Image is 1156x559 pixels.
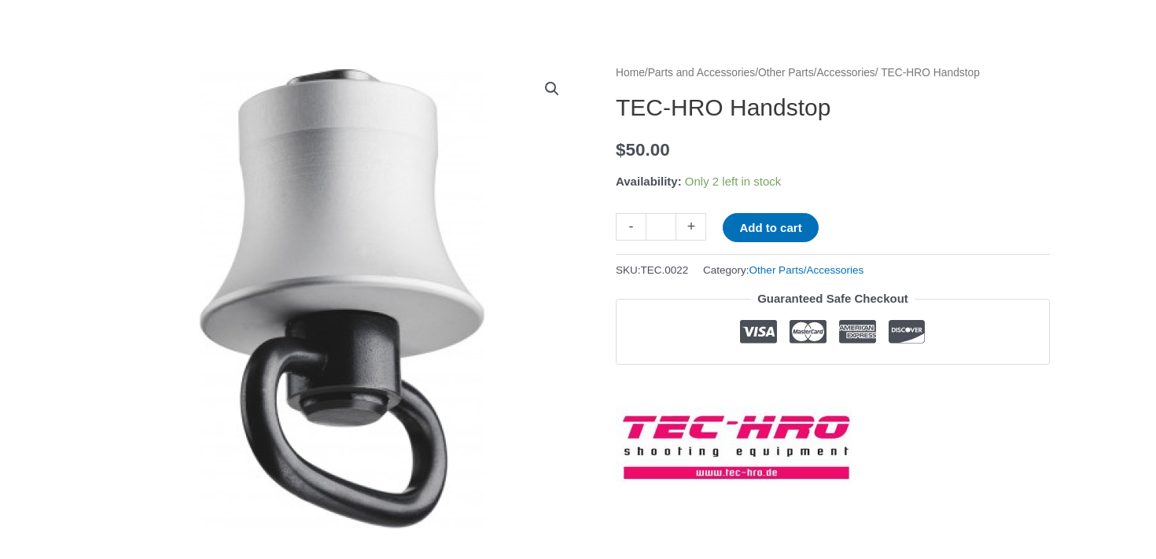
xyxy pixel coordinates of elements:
[646,213,676,241] input: Product quantity
[106,63,578,535] img: TEC-HRO Handstop
[648,67,756,79] a: Parts and Accessories
[616,407,852,487] a: TEC-HRO Shooting Equipment
[676,213,706,241] a: +
[758,67,875,79] a: Other Parts/Accessories
[641,264,689,276] span: TEC.0022
[616,140,626,160] span: $
[616,175,682,188] span: Availability:
[749,264,864,276] a: Other Parts/Accessories
[616,140,670,160] bdi: 50.00
[723,213,818,242] button: Add to cart
[685,175,782,188] span: Only 2 left in stock
[616,260,688,280] span: SKU:
[616,94,1050,122] h1: TEC-HRO Handstop
[616,213,646,241] a: -
[616,377,1050,395] iframe: Customer reviews powered by Trustpilot
[703,260,863,280] span: Category:
[538,75,566,103] a: View full-screen image gallery
[616,67,645,79] a: Home
[616,63,1050,83] nav: Breadcrumb
[751,288,915,310] legend: Guaranteed Safe Checkout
